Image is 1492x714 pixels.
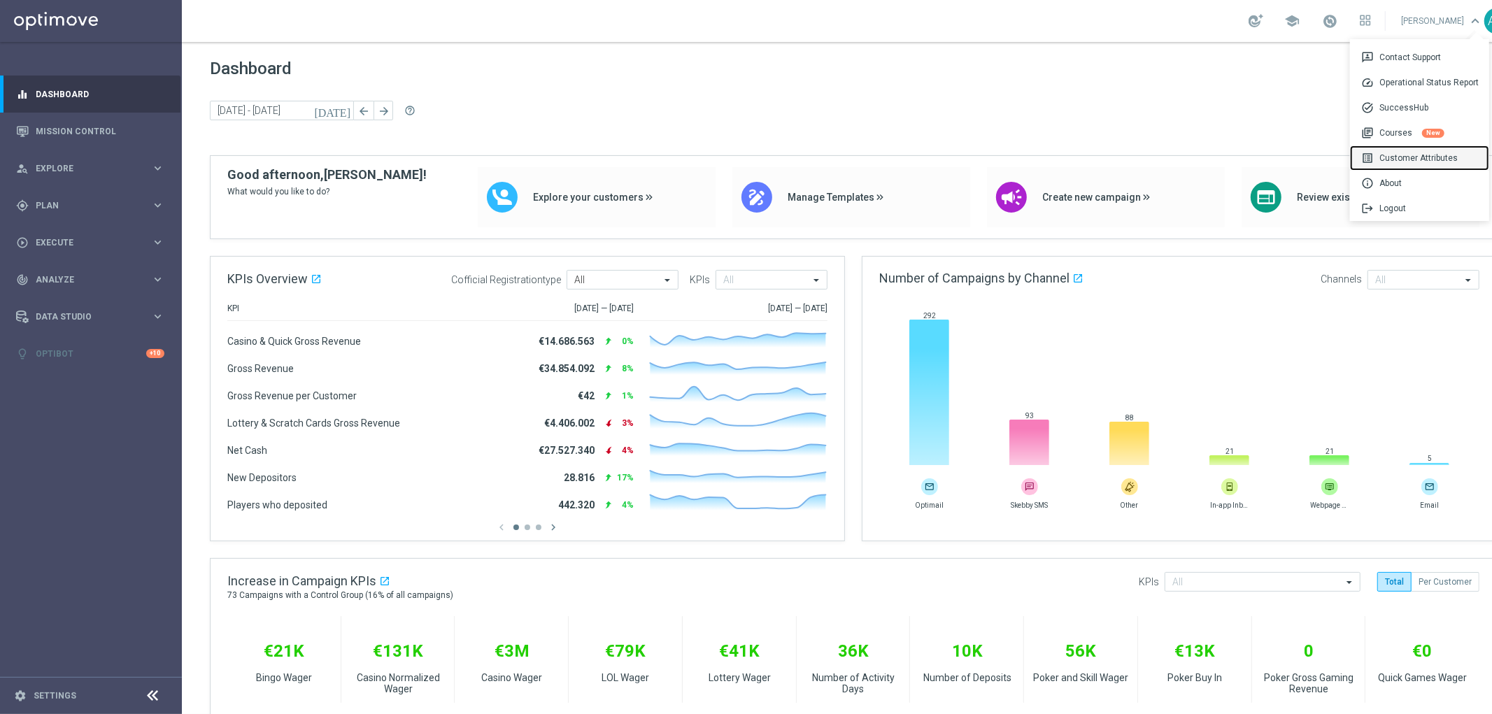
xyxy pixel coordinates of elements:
i: lightbulb [16,348,29,360]
a: Mission Control [36,113,164,150]
div: Courses [1350,120,1489,145]
i: keyboard_arrow_right [151,162,164,175]
div: Contact Support [1350,45,1489,70]
span: Execute [36,238,151,247]
a: 3pContact Support [1350,45,1489,70]
i: keyboard_arrow_right [151,273,164,286]
span: list_alt [1361,152,1379,164]
div: Data Studio [16,310,151,323]
div: +10 [146,349,164,358]
span: Data Studio [36,313,151,321]
div: Mission Control [16,113,164,150]
button: track_changes Analyze keyboard_arrow_right [15,274,165,285]
button: Data Studio keyboard_arrow_right [15,311,165,322]
div: Customer Attributes [1350,145,1489,171]
button: person_search Explore keyboard_arrow_right [15,163,165,174]
div: SuccessHub [1350,95,1489,120]
i: play_circle_outline [16,236,29,249]
a: logoutLogout [1350,196,1489,221]
a: Settings [34,692,76,700]
a: [PERSON_NAME]keyboard_arrow_down 3pContact Support speedOperational Status Report task_altSuccess... [1400,10,1484,31]
span: school [1284,13,1300,29]
a: Dashboard [36,76,164,113]
i: settings [14,690,27,702]
span: Explore [36,164,151,173]
button: equalizer Dashboard [15,89,165,100]
i: keyboard_arrow_right [151,310,164,323]
div: Explore [16,162,151,175]
button: gps_fixed Plan keyboard_arrow_right [15,200,165,211]
div: Optibot [16,335,164,372]
a: Optibot [36,335,146,372]
button: play_circle_outline Execute keyboard_arrow_right [15,237,165,248]
span: keyboard_arrow_down [1468,13,1483,29]
div: Analyze [16,273,151,286]
i: track_changes [16,273,29,286]
button: Mission Control [15,126,165,137]
a: task_altSuccessHub [1350,95,1489,120]
div: Plan [16,199,151,212]
span: 3p [1361,51,1379,64]
div: Dashboard [16,76,164,113]
i: person_search [16,162,29,175]
div: Operational Status Report [1350,70,1489,95]
a: infoAbout [1350,171,1489,196]
span: library_books [1361,127,1379,139]
i: keyboard_arrow_right [151,199,164,212]
a: list_altCustomer Attributes [1350,145,1489,171]
span: task_alt [1361,101,1379,114]
a: speedOperational Status Report [1350,70,1489,95]
span: speed [1361,76,1379,89]
a: library_booksCoursesNew [1350,120,1489,145]
div: About [1350,171,1489,196]
button: lightbulb Optibot +10 [15,348,165,359]
div: New [1422,129,1444,138]
div: Execute [16,236,151,249]
i: equalizer [16,88,29,101]
div: Logout [1350,196,1489,221]
i: gps_fixed [16,199,29,212]
span: logout [1361,202,1379,215]
span: Analyze [36,276,151,284]
span: Plan [36,201,151,210]
span: info [1361,177,1379,190]
i: keyboard_arrow_right [151,236,164,249]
